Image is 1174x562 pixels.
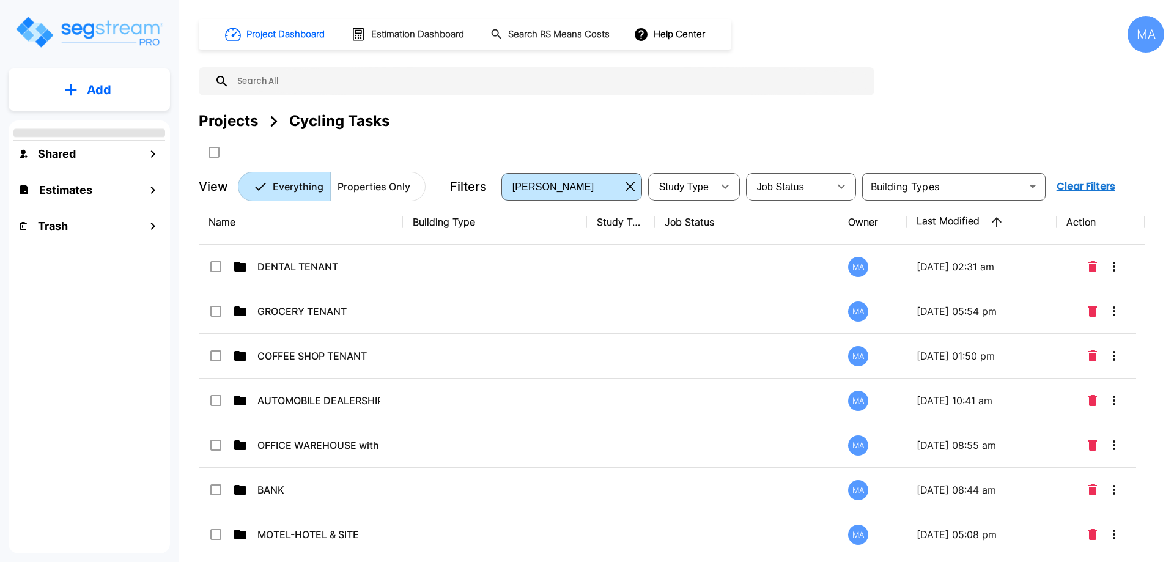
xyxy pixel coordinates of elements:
[907,200,1057,245] th: Last Modified
[917,527,1047,542] p: [DATE] 05:08 pm
[1084,299,1102,324] button: Delete
[1102,433,1126,457] button: More-Options
[485,23,616,46] button: Search RS Means Costs
[1102,344,1126,368] button: More-Options
[848,346,868,366] div: MA
[848,480,868,500] div: MA
[238,172,331,201] button: Everything
[504,169,621,204] div: Select
[917,393,1047,408] p: [DATE] 10:41 am
[202,140,226,165] button: SelectAll
[757,182,804,192] span: Job Status
[917,438,1047,453] p: [DATE] 08:55 am
[848,391,868,411] div: MA
[655,200,839,245] th: Job Status
[289,110,389,132] div: Cycling Tasks
[403,200,587,245] th: Building Type
[1084,522,1102,547] button: Delete
[917,483,1047,497] p: [DATE] 08:44 am
[1084,254,1102,279] button: Delete
[246,28,325,42] h1: Project Dashboard
[651,169,713,204] div: Select
[38,146,76,162] h1: Shared
[917,349,1047,363] p: [DATE] 01:50 pm
[257,527,380,542] p: MOTEL-HOTEL & SITE
[748,169,829,204] div: Select
[199,200,403,245] th: Name
[338,179,410,194] p: Properties Only
[1084,344,1102,368] button: Delete
[1102,478,1126,502] button: More-Options
[1084,478,1102,502] button: Delete
[838,200,906,245] th: Owner
[199,110,258,132] div: Projects
[1052,174,1120,199] button: Clear Filters
[371,28,464,42] h1: Estimation Dashboard
[917,259,1047,274] p: [DATE] 02:31 am
[1024,178,1041,195] button: Open
[38,218,68,234] h1: Trash
[848,435,868,456] div: MA
[199,177,228,196] p: View
[257,304,380,319] p: GROCERY TENANT
[229,67,868,95] input: Search All
[1102,388,1126,413] button: More-Options
[917,304,1047,319] p: [DATE] 05:54 pm
[1102,254,1126,279] button: More-Options
[1102,522,1126,547] button: More-Options
[257,393,380,408] p: AUTOMOBILE DEALERSHIP
[1057,200,1145,245] th: Action
[508,28,610,42] h1: Search RS Means Costs
[220,21,331,48] button: Project Dashboard
[866,178,1022,195] input: Building Types
[1102,299,1126,324] button: More-Options
[587,200,655,245] th: Study Type
[257,349,380,363] p: COFFEE SHOP TENANT
[273,179,323,194] p: Everything
[848,525,868,545] div: MA
[659,182,709,192] span: Study Type
[346,21,471,47] button: Estimation Dashboard
[257,438,380,453] p: OFFICE WAREHOUSE with TENANTS
[631,23,710,46] button: Help Center
[1128,16,1164,53] div: MA
[9,72,170,108] button: Add
[330,172,426,201] button: Properties Only
[848,257,868,277] div: MA
[848,301,868,322] div: MA
[238,172,426,201] div: Platform
[14,15,164,50] img: Logo
[39,182,92,198] h1: Estimates
[1084,433,1102,457] button: Delete
[87,81,111,99] p: Add
[1084,388,1102,413] button: Delete
[257,259,380,274] p: DENTAL TENANT
[450,177,487,196] p: Filters
[257,483,380,497] p: BANK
